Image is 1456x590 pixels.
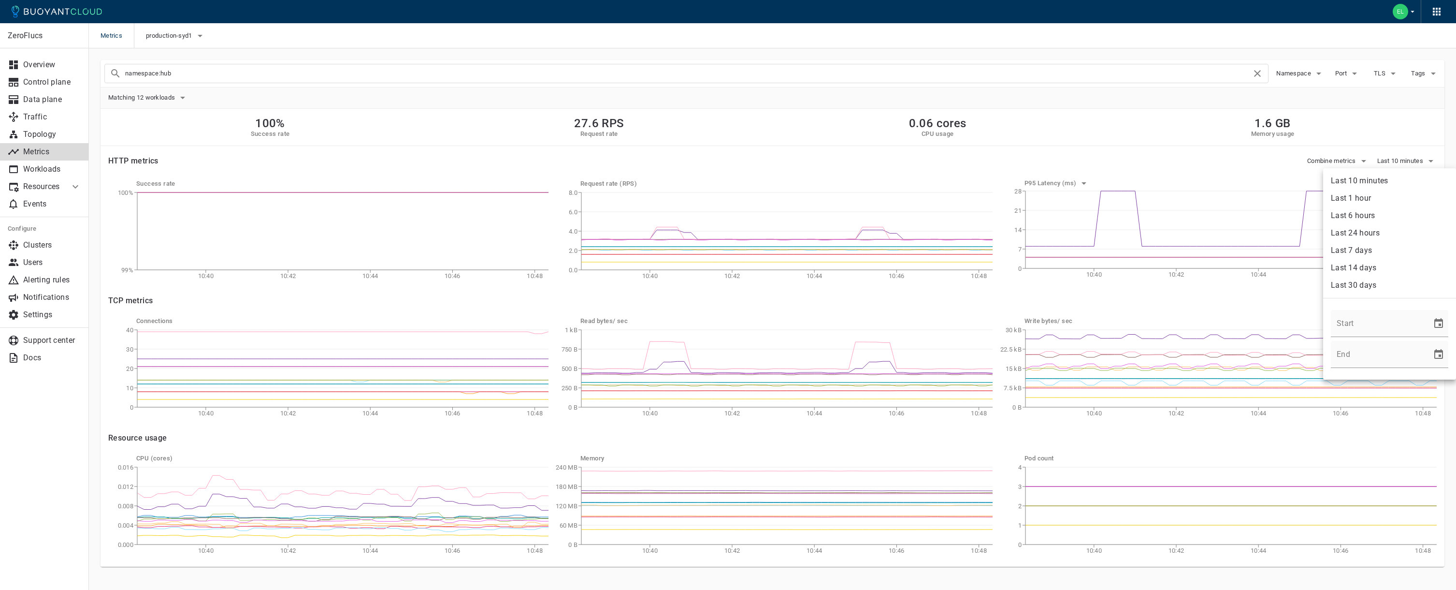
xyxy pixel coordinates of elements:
[1429,345,1448,364] button: Choose date
[1323,224,1456,242] li: Last 24 hours
[1323,277,1456,294] li: Last 30 days
[1323,172,1456,190] li: Last 10 minutes
[1331,310,1425,337] input: mm/dd/yyyy hh:mm (a|p)m
[1429,314,1448,333] button: Choose date
[1323,242,1456,259] li: Last 7 days
[1323,207,1456,224] li: Last 6 hours
[1323,259,1456,277] li: Last 14 days
[1323,190,1456,207] li: Last 1 hour
[1331,341,1425,368] input: mm/dd/yyyy hh:mm (a|p)m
